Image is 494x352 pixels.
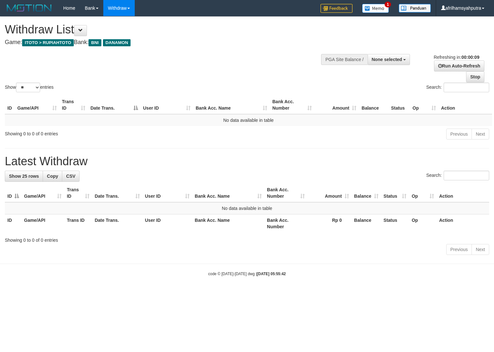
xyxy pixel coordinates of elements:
th: Date Trans.: activate to sort column ascending [92,184,142,202]
th: Action [437,184,489,202]
th: Action [437,214,489,233]
img: Feedback.jpg [320,4,353,13]
th: Trans ID [64,214,92,233]
strong: 00:00:09 [461,55,479,60]
label: Search: [426,83,489,92]
a: Previous [446,129,472,140]
th: Game/API: activate to sort column ascending [15,96,59,114]
h1: Withdraw List [5,23,323,36]
a: Next [472,244,489,255]
a: CSV [62,171,80,182]
th: Balance: activate to sort column ascending [352,184,381,202]
th: Action [439,96,492,114]
th: User ID: activate to sort column ascending [141,96,193,114]
a: Next [472,129,489,140]
a: Run Auto-Refresh [434,60,484,71]
div: PGA Site Balance / [321,54,367,65]
span: BNI [89,39,101,46]
th: Op: activate to sort column ascending [409,184,436,202]
div: Showing 0 to 0 of 0 entries [5,234,489,243]
span: CSV [66,174,75,179]
th: Game/API [21,214,64,233]
span: Copy [47,174,58,179]
a: Stop [466,71,484,82]
th: ID [5,214,21,233]
th: Trans ID: activate to sort column ascending [64,184,92,202]
th: ID: activate to sort column descending [5,184,21,202]
th: Date Trans.: activate to sort column descending [88,96,141,114]
th: Date Trans. [92,214,142,233]
th: Op [409,214,436,233]
th: Bank Acc. Number [264,214,307,233]
strong: [DATE] 05:55:42 [257,272,286,276]
th: User ID [142,214,192,233]
td: No data available in table [5,114,492,126]
th: Op: activate to sort column ascending [410,96,439,114]
span: 1 [385,2,391,7]
td: No data available in table [5,202,489,214]
div: Showing 0 to 0 of 0 entries [5,128,201,137]
h4: Game: Bank: [5,39,323,46]
img: panduan.png [399,4,431,13]
a: Show 25 rows [5,171,43,182]
th: Balance [359,96,388,114]
th: Bank Acc. Name [192,214,264,233]
label: Show entries [5,83,54,92]
th: Rp 0 [307,214,351,233]
h1: Latest Withdraw [5,155,489,168]
img: Button%20Memo.svg [362,4,389,13]
th: Bank Acc. Name: activate to sort column ascending [192,184,264,202]
label: Search: [426,171,489,180]
input: Search: [444,83,489,92]
input: Search: [444,171,489,180]
th: Status [381,214,409,233]
select: Showentries [16,83,40,92]
span: Show 25 rows [9,174,39,179]
th: User ID: activate to sort column ascending [142,184,192,202]
th: Bank Acc. Number: activate to sort column ascending [264,184,307,202]
span: Refreshing in: [434,55,479,60]
th: Bank Acc. Name: activate to sort column ascending [193,96,270,114]
span: None selected [372,57,402,62]
th: Game/API: activate to sort column ascending [21,184,64,202]
th: Trans ID: activate to sort column ascending [59,96,88,114]
a: Copy [43,171,62,182]
span: DANAMON [103,39,131,46]
th: Amount: activate to sort column ascending [307,184,351,202]
small: code © [DATE]-[DATE] dwg | [208,272,286,276]
a: Previous [446,244,472,255]
th: Amount: activate to sort column ascending [314,96,359,114]
th: ID [5,96,15,114]
span: ITOTO > RUPIAHTOTO [22,39,74,46]
img: MOTION_logo.png [5,3,54,13]
th: Status: activate to sort column ascending [381,184,409,202]
button: None selected [368,54,410,65]
th: Balance [352,214,381,233]
th: Status [388,96,410,114]
th: Bank Acc. Number: activate to sort column ascending [270,96,314,114]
